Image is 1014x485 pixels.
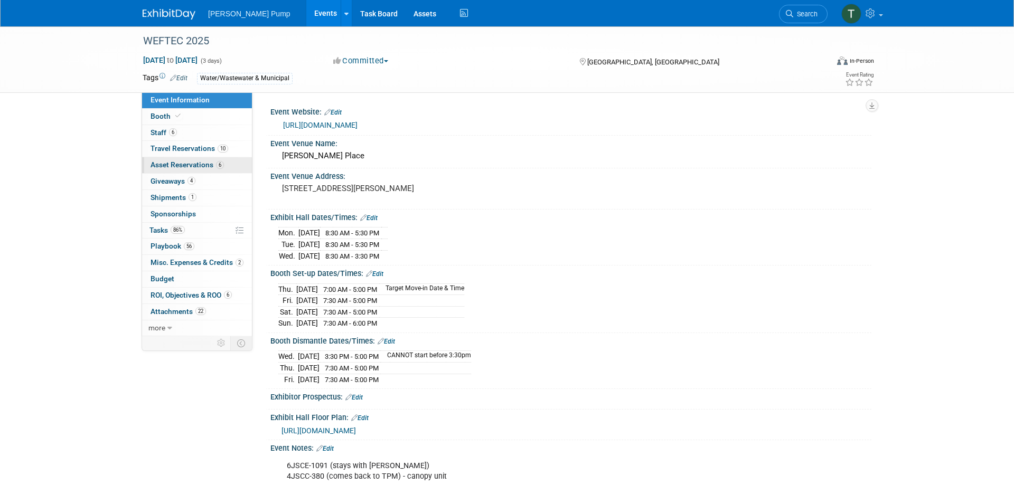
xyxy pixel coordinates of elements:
a: Edit [345,394,363,401]
a: Edit [360,214,378,222]
span: Giveaways [151,177,195,185]
a: ROI, Objectives & ROO6 [142,288,252,303]
td: [DATE] [298,363,320,374]
img: Teri Beth Perkins [841,4,861,24]
a: Staff6 [142,125,252,141]
div: Exhibit Hall Dates/Times: [270,210,871,223]
span: Budget [151,274,174,283]
span: 8:30 AM - 5:30 PM [325,241,379,249]
a: more [142,320,252,336]
a: Edit [366,270,383,278]
div: Event Notes: [270,440,871,454]
i: Booth reservation complete [175,113,181,119]
span: 22 [195,307,206,315]
a: [URL][DOMAIN_NAME] [281,426,356,435]
pre: [STREET_ADDRESS][PERSON_NAME] [282,184,509,193]
td: Wed. [278,250,298,261]
a: Travel Reservations10 [142,141,252,157]
span: 4 [187,177,195,185]
a: Edit [170,74,187,82]
a: [URL][DOMAIN_NAME] [283,121,358,129]
td: Personalize Event Tab Strip [212,336,231,350]
span: Misc. Expenses & Credits [151,258,243,267]
a: Sponsorships [142,206,252,222]
div: Event Website: [270,104,871,118]
a: Search [779,5,828,23]
a: Misc. Expenses & Credits2 [142,255,252,271]
span: 1 [189,193,196,201]
a: Attachments22 [142,304,252,320]
div: In-Person [849,57,874,65]
td: Thu. [278,283,296,295]
span: Sponsorships [151,210,196,218]
span: 7:30 AM - 5:00 PM [325,364,379,372]
span: 7:00 AM - 5:00 PM [323,286,377,293]
span: Asset Reservations [151,160,224,169]
td: [DATE] [296,318,318,329]
td: Tue. [278,239,298,251]
img: Format-Inperson.png [837,56,848,65]
span: 6 [216,161,224,169]
span: 8:30 AM - 3:30 PM [325,252,379,260]
a: Budget [142,271,252,287]
span: Event Information [151,96,210,104]
span: 6 [224,291,232,299]
a: Booth [142,109,252,125]
span: Search [793,10,818,18]
span: 3:30 PM - 5:00 PM [325,353,379,360]
span: Travel Reservations [151,144,228,153]
span: 7:30 AM - 5:00 PM [323,308,377,316]
a: Edit [324,109,342,116]
td: [DATE] [298,351,320,363]
div: WEFTEC 2025 [139,32,812,51]
span: (3 days) [200,58,222,64]
td: Mon. [278,227,298,239]
td: Tags [143,72,187,84]
span: to [165,56,175,64]
div: Booth Dismantle Dates/Times: [270,333,871,347]
td: [DATE] [298,250,320,261]
span: Attachments [151,307,206,316]
td: Thu. [278,363,298,374]
div: [PERSON_NAME] Place [278,148,863,164]
td: [DATE] [298,227,320,239]
div: Event Rating [845,72,874,78]
a: Shipments1 [142,190,252,206]
div: Booth Set-up Dates/Times: [270,265,871,279]
td: Target Move-in Date & Time [379,283,464,295]
span: more [148,324,165,332]
a: Tasks86% [142,223,252,239]
td: Fri. [278,295,296,307]
span: ROI, Objectives & ROO [151,291,232,299]
td: [DATE] [296,306,318,318]
span: [PERSON_NAME] Pump [208,9,290,18]
span: 8:30 AM - 5:30 PM [325,229,379,237]
span: 86% [171,226,185,234]
span: Booth [151,112,183,120]
div: Exhibitor Prospectus: [270,389,871,403]
span: [GEOGRAPHIC_DATA], [GEOGRAPHIC_DATA] [587,58,719,66]
span: 7:30 AM - 5:00 PM [325,376,379,384]
td: [DATE] [296,295,318,307]
span: Tasks [149,226,185,234]
a: Edit [351,414,369,422]
td: Sat. [278,306,296,318]
span: [DATE] [DATE] [143,55,198,65]
img: ExhibitDay [143,9,195,20]
button: Committed [330,55,392,66]
td: [DATE] [298,374,320,385]
div: Event Venue Address: [270,168,871,182]
span: 10 [218,145,228,153]
div: Exhibit Hall Floor Plan: [270,410,871,423]
span: 6 [169,128,177,136]
td: [DATE] [298,239,320,251]
a: Edit [378,338,395,345]
td: Wed. [278,351,298,363]
td: CANNOT start before 3:30pm [381,351,471,363]
span: Playbook [151,242,194,250]
span: Shipments [151,193,196,202]
span: 56 [184,242,194,250]
div: Event Venue Name: [270,136,871,149]
a: Event Information [142,92,252,108]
